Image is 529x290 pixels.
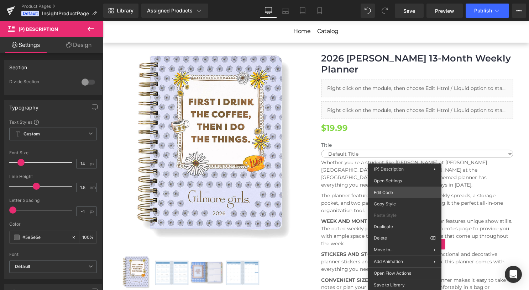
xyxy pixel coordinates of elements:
span: InsightProductPage [42,11,89,16]
div: Font [9,252,97,257]
div: % [79,231,96,243]
span: Save [403,7,415,15]
b: Custom [23,131,40,137]
p: The planner features monthly dividers, dated weekly spreads, a storage pocket, and two pages of p... [221,173,415,199]
p: With two pages of functional and decorative planner stickers and a storage pocket at the back, th... [221,232,415,258]
strong: WEEK AND MONTH VIEWS: [221,199,292,205]
div: Color [9,222,97,227]
a: Preview [426,4,463,18]
a: Tablet [294,4,311,18]
div: Assigned Products [147,7,203,14]
span: Move to... [374,247,434,253]
div: Divide Section [9,79,74,86]
a: Laptop [277,4,294,18]
a: Mobile [311,4,328,18]
span: Copy Style [374,201,436,207]
i: Default [15,264,30,270]
span: Library [117,7,133,14]
a: Expand / Collapse [337,220,346,231]
p: At 6.125 x 8.75 inches, this planner makes it easy to take notes or plan your days anywhere, and ... [221,258,415,284]
img: 2026 Gilmore Girls 13-Month Weekly Planner [160,237,194,272]
div: Open Intercom Messenger [505,266,522,283]
span: Preview [435,7,454,15]
span: Publish [474,8,492,14]
strong: CONVENIENT SIZE: [221,258,269,265]
button: Publish [466,4,509,18]
input: Color [22,233,68,241]
span: px [90,209,96,214]
div: Letter Spacing [9,198,97,203]
span: (P) Description [296,220,337,231]
img: 2026 Gilmore Girls 13-Month Weekly Planner [17,237,51,272]
span: Delete [374,235,430,241]
span: Edit Code [374,189,436,196]
a: New Library [103,4,138,18]
a: Desktop [260,4,277,18]
p: Each monthly divider features unique show stills. The dated weekly planner pages are paired with ... [221,199,415,232]
a: Product Pages [21,4,103,9]
div: Section [9,60,27,70]
span: Add Animation [374,258,434,265]
label: Title [221,122,415,130]
span: Default [21,11,39,16]
div: Line Height [9,174,97,179]
a: 2026 [PERSON_NAME] 13-Month Weekly Planner [221,32,415,54]
div: Text Styles [9,119,97,125]
img: 2026 Gilmore Girls 13-Month Weekly Planner [124,237,158,272]
span: Duplicate [374,224,436,230]
span: em [90,185,96,190]
span: Paste Style [374,212,436,219]
span: Open Flow Actions [374,270,436,276]
a: Design [53,37,105,53]
span: Home [193,7,210,14]
span: ⌫ [430,235,436,241]
div: Font Size [9,150,97,155]
button: Undo [361,4,375,18]
img: 2026 Gilmore Girls 13-Month Weekly Planner [53,237,87,272]
span: (P) Description [374,166,404,172]
span: Open Settings [374,178,436,184]
img: 2026 Gilmore Girls 13-Month Weekly Planner [88,237,122,272]
button: More [512,4,526,18]
p: Whether you're a student like [PERSON_NAME] at [PERSON_NAME][GEOGRAPHIC_DATA] or on the job like ... [221,139,415,173]
span: (P) Description [19,26,58,32]
button: Redo [378,4,392,18]
span: Save to Library [374,282,436,288]
span: $19.99 [221,103,247,114]
strong: STICKERS AND STORAGE: [221,232,288,239]
span: Catalog [217,7,239,14]
span: px [90,161,96,166]
div: Typography [9,101,38,111]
